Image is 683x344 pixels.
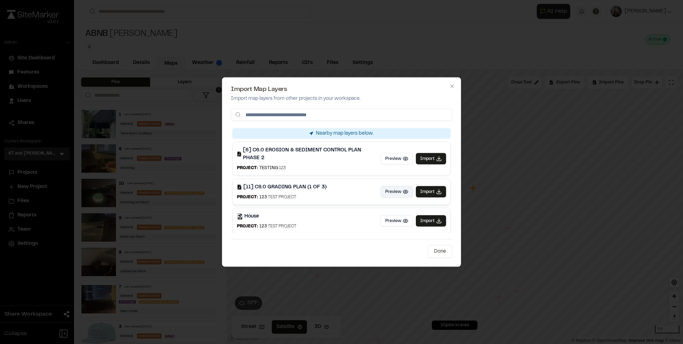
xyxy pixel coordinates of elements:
span: 123 [259,195,267,199]
button: Done [428,245,452,258]
p: Import map layers from other projects in your workspace. [231,95,452,103]
img: kml_black_icon64.png [237,213,243,219]
div: [11] C9.0 GRADING PLAN (1 OF 3) [243,183,327,191]
button: Preview [381,215,413,227]
div: Test Project [259,194,296,200]
div: Project: [237,194,258,200]
span: 123 [259,225,267,228]
button: Import [416,153,446,165]
div: House [244,213,259,220]
div: 123 [259,165,286,171]
button: Preview [381,153,413,165]
button: Import [416,215,446,227]
div: Project: [237,165,258,171]
span: Testing [259,166,278,170]
div: Nearby map layers below. [232,128,451,139]
button: Preview [381,186,413,198]
div: Project: [237,223,258,230]
h2: Import Map Layers [231,86,452,93]
button: Import [416,186,446,198]
div: [6] C6.0 EROSION & SEDIMENT CONTROL PLAN PHASE 2 [243,146,378,162]
div: Test Project [259,223,296,230]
